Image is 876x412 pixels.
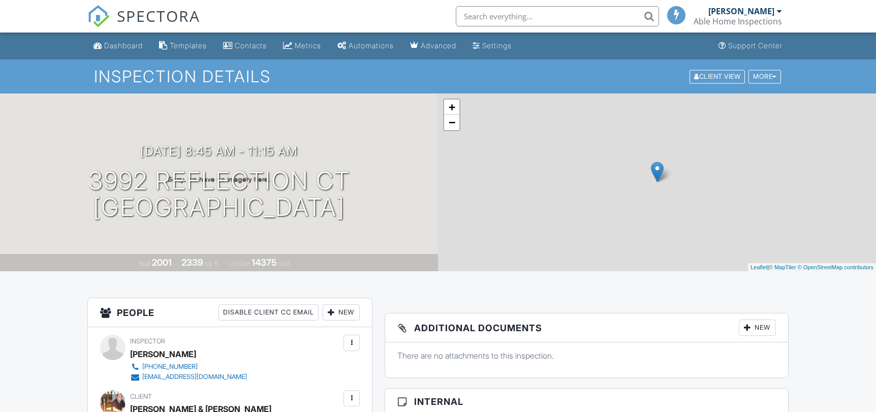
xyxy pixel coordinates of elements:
div: Contacts [235,41,267,50]
span: sq. ft. [205,260,219,267]
a: [EMAIL_ADDRESS][DOMAIN_NAME] [130,372,247,382]
div: Settings [482,41,512,50]
span: sq.ft. [278,260,291,267]
a: Contacts [219,37,271,55]
div: | [748,263,876,272]
a: Templates [155,37,211,55]
a: Support Center [714,37,787,55]
a: Zoom out [444,115,459,130]
div: 2001 [152,257,172,268]
div: Advanced [421,41,456,50]
div: [EMAIL_ADDRESS][DOMAIN_NAME] [142,373,247,381]
div: Dashboard [104,41,143,50]
div: [PERSON_NAME] [708,6,774,16]
a: SPECTORA [87,14,200,35]
a: [PHONE_NUMBER] [130,362,247,372]
div: [PHONE_NUMBER] [142,363,198,371]
a: Dashboard [89,37,147,55]
h3: Additional Documents [385,313,788,342]
a: © MapTiler [769,264,796,270]
img: The Best Home Inspection Software - Spectora [87,5,110,27]
div: More [748,70,781,83]
div: Able Home Inspections [694,16,782,26]
h3: [DATE] 8:45 am - 11:15 am [140,144,298,158]
div: Support Center [728,41,783,50]
a: Client View [689,72,747,80]
span: Built [139,260,150,267]
span: SPECTORA [117,5,200,26]
div: 2339 [181,257,203,268]
a: © OpenStreetMap contributors [798,264,873,270]
input: Search everything... [456,6,659,26]
div: Client View [690,70,745,83]
div: New [323,304,360,321]
a: Zoom in [444,100,459,115]
div: 14375 [252,257,277,268]
h1: 3992 Reflection Ct [GEOGRAPHIC_DATA] [88,168,350,221]
a: Advanced [406,37,460,55]
a: Metrics [279,37,325,55]
div: Templates [170,41,207,50]
div: New [739,320,776,336]
a: Automations (Basic) [333,37,398,55]
div: Metrics [295,41,321,50]
h1: Inspection Details [94,68,782,85]
span: Lot Size [229,260,250,267]
span: Client [130,393,152,400]
a: Settings [468,37,516,55]
div: Automations [349,41,394,50]
div: [PERSON_NAME] [130,346,196,362]
h3: People [88,298,372,327]
a: Leaflet [750,264,767,270]
span: Inspector [130,337,165,345]
div: Disable Client CC Email [218,304,319,321]
p: There are no attachments to this inspection. [397,350,776,361]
